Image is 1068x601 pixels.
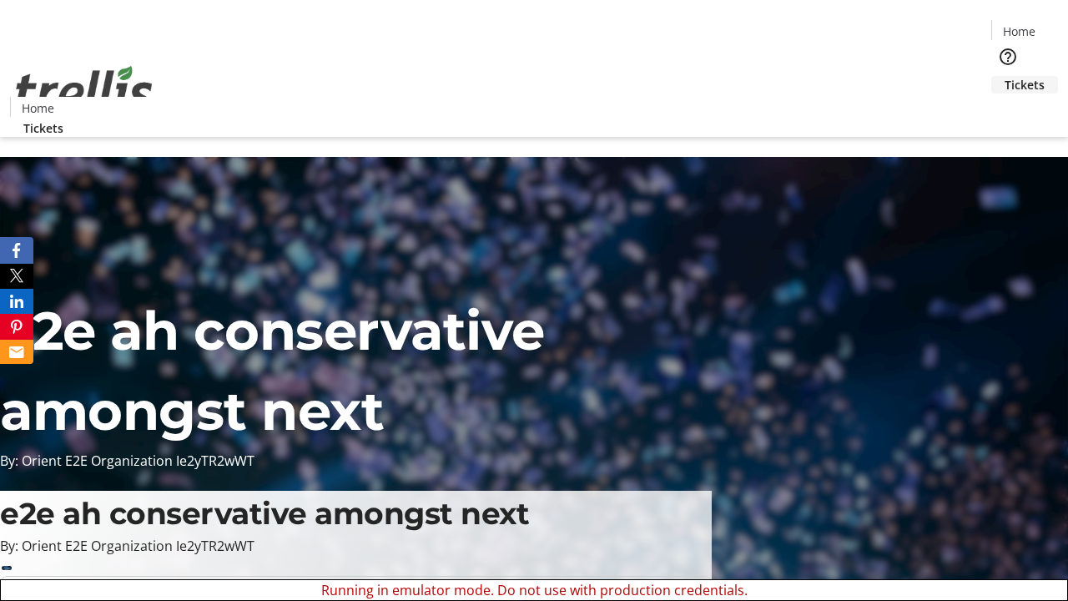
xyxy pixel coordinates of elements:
[1003,23,1035,40] span: Home
[11,99,64,117] a: Home
[22,99,54,117] span: Home
[1005,76,1045,93] span: Tickets
[992,23,1045,40] a: Home
[991,93,1025,127] button: Cart
[23,119,63,137] span: Tickets
[991,76,1058,93] a: Tickets
[991,40,1025,73] button: Help
[10,119,77,137] a: Tickets
[10,48,159,131] img: Orient E2E Organization Ie2yTR2wWT's Logo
